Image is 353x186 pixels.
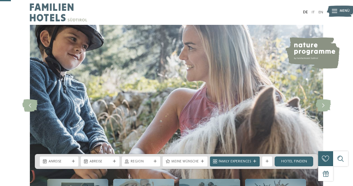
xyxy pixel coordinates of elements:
[285,37,340,69] img: nature programme by Familienhotels Südtirol
[49,159,70,164] span: Anreise
[340,9,350,14] span: Menü
[303,10,308,14] a: DE
[219,159,251,164] span: Family Experiences
[131,159,152,164] span: Region
[312,10,315,14] a: IT
[275,157,313,166] a: Hotel finden
[171,159,199,164] span: Meine Wünsche
[318,10,323,14] a: EN
[90,159,111,164] span: Abreise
